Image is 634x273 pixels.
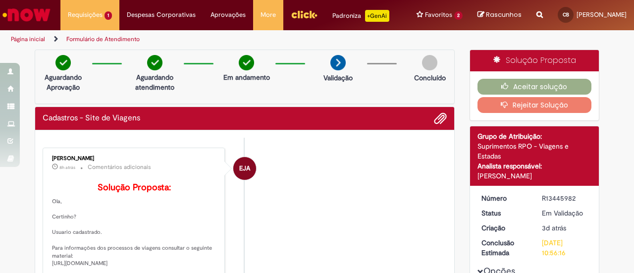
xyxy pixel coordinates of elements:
img: check-circle-green.png [147,55,162,70]
span: 1 [105,11,112,20]
p: Aguardando Aprovação [39,72,87,92]
h2: Cadastros - Site de Viagens Histórico de tíquete [43,114,140,123]
p: Em andamento [223,72,270,82]
p: Concluído [414,73,446,83]
div: Suprimentos RPO - Viagens e Estadas [477,141,592,161]
time: 28/08/2025 08:55:58 [59,164,75,170]
span: 3d atrás [542,223,566,232]
ul: Trilhas de página [7,30,415,49]
p: Validação [323,73,353,83]
div: [PERSON_NAME] [477,171,592,181]
span: EJA [239,157,250,180]
img: click_logo_yellow_360x200.png [291,7,317,22]
span: Despesas Corporativas [127,10,196,20]
div: [PERSON_NAME] [52,156,217,162]
div: Em Validação [542,208,588,218]
span: Favoritos [425,10,452,20]
div: Grupo de Atribuição: [477,131,592,141]
img: arrow-next.png [330,55,346,70]
div: Emilio Jose Andres Casado [233,157,256,180]
a: Página inicial [11,35,45,43]
div: Padroniza [332,10,389,22]
dt: Status [474,208,535,218]
img: check-circle-green.png [239,55,254,70]
div: R13445982 [542,193,588,203]
p: Aguardando atendimento [131,72,179,92]
time: 25/08/2025 17:56:12 [542,223,566,232]
img: ServiceNow [1,5,52,25]
span: Aprovações [211,10,246,20]
dt: Conclusão Estimada [474,238,535,258]
img: check-circle-green.png [55,55,71,70]
a: Rascunhos [477,10,522,20]
dt: Criação [474,223,535,233]
div: Solução Proposta [470,50,599,71]
div: Analista responsável: [477,161,592,171]
button: Rejeitar Solução [477,97,592,113]
div: [DATE] 10:56:16 [542,238,588,258]
span: Requisições [68,10,103,20]
div: 25/08/2025 17:56:12 [542,223,588,233]
button: Adicionar anexos [434,112,447,125]
span: [PERSON_NAME] [577,10,627,19]
dt: Número [474,193,535,203]
span: Rascunhos [486,10,522,19]
small: Comentários adicionais [88,163,151,171]
span: 2 [454,11,463,20]
p: +GenAi [365,10,389,22]
span: CB [563,11,569,18]
button: Aceitar solução [477,79,592,95]
a: Formulário de Atendimento [66,35,140,43]
img: img-circle-grey.png [422,55,437,70]
b: Solução Proposta: [98,182,171,193]
span: 8h atrás [59,164,75,170]
span: More [261,10,276,20]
